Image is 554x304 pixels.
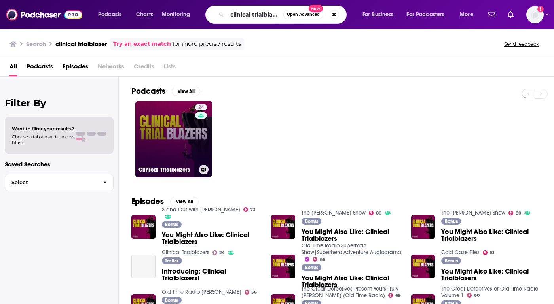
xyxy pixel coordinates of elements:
a: The Sarah Fraser Show [441,210,505,216]
span: Bonus [165,222,178,227]
span: More [460,9,473,20]
a: Cold Case Files [441,249,480,256]
button: View All [172,87,200,96]
button: open menu [402,8,456,21]
svg: Add a profile image [537,6,544,12]
img: You Might Also Like: Clinical Trialblazers [131,215,156,239]
a: 3 and Out with John Middlekauff [162,206,240,213]
span: for more precise results [173,40,241,49]
a: You Might Also Like: Clinical Trialblazers [441,268,541,281]
h2: Podcasts [131,86,165,96]
h3: clinical trialblazer [55,40,107,48]
span: Bonus [445,219,458,224]
button: View All [170,197,199,206]
span: Lists [164,60,176,76]
a: 24 [195,104,207,110]
img: You Might Also Like: Clinical Trialblazers [411,215,435,239]
a: You Might Also Like: Clinical Trialblazers [162,232,262,245]
span: Want to filter your results? [12,126,74,132]
span: 81 [490,251,494,255]
a: 24Clinical Trialblazers [135,101,212,177]
a: Charts [131,8,158,21]
a: The Great Detectives Present Yours Truly Johnny Dollar (Old Time Radio) [302,285,398,299]
span: Select [5,180,97,185]
button: Select [5,174,114,191]
a: You Might Also Like: Clinical Trialblazers [302,228,402,242]
a: You Might Also Like: Clinical Trialblazers [302,275,402,288]
a: Old Time Radio Superman Show|Superhero Adventure Audiodrama [302,242,401,256]
span: 80 [516,211,521,215]
span: 24 [198,104,204,111]
a: Episodes [63,60,88,76]
span: 24 [219,251,225,255]
span: Bonus [165,298,178,303]
span: Bonus [305,265,318,270]
span: Bonus [305,219,318,224]
img: You Might Also Like: Clinical Trialblazers [271,215,295,239]
span: Trailer [165,259,178,263]
a: You Might Also Like: Clinical Trialblazers [441,228,541,242]
span: 60 [474,294,480,297]
span: New [309,5,323,12]
a: PodcastsView All [131,86,200,96]
span: Monitoring [162,9,190,20]
a: Introducing: Clinical Trialblazers! [131,255,156,279]
h3: Clinical Trialblazers [138,166,196,173]
a: Clinical Trialblazers [162,249,209,256]
p: Saved Searches [5,160,114,168]
a: 60 [467,293,480,298]
img: You Might Also Like: Clinical Trialblazers [271,255,295,279]
a: 80 [508,211,521,215]
a: 56 [245,290,257,295]
button: open menu [156,8,200,21]
a: 66 [313,257,325,262]
span: Bonus [445,259,458,263]
button: open menu [357,8,404,21]
span: For Podcasters [406,9,444,20]
h2: Episodes [131,196,164,206]
img: You Might Also Like: Clinical Trialblazers [411,255,435,279]
a: Introducing: Clinical Trialblazers! [162,268,262,281]
button: open menu [93,8,132,21]
a: Podcasts [27,60,53,76]
a: 81 [483,250,494,255]
span: Choose a tab above to access filters. [12,134,74,145]
span: For Business [362,9,394,20]
span: Credits [134,60,154,76]
h3: Search [26,40,46,48]
span: Logged in as wondermedianetwork [526,6,544,23]
a: The Sarah Fraser Show [302,210,366,216]
a: 69 [388,293,401,298]
a: 80 [369,211,381,215]
a: All [9,60,17,76]
img: Podchaser - Follow, Share and Rate Podcasts [6,7,82,22]
button: Open AdvancedNew [283,10,323,19]
button: Send feedback [502,41,541,47]
span: Charts [136,9,153,20]
a: EpisodesView All [131,196,199,206]
span: 80 [376,211,381,215]
span: 66 [320,258,325,261]
button: open menu [454,8,483,21]
a: 73 [243,207,256,212]
a: Old Time Radio Nero Wolfe [162,289,241,295]
a: Show notifications dropdown [485,8,498,21]
a: The Great Detectives of Old Time Radio Volume 1 [441,285,538,299]
span: 56 [251,291,257,294]
span: Open Advanced [287,13,320,17]
a: 24 [212,250,225,255]
span: Networks [98,60,124,76]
